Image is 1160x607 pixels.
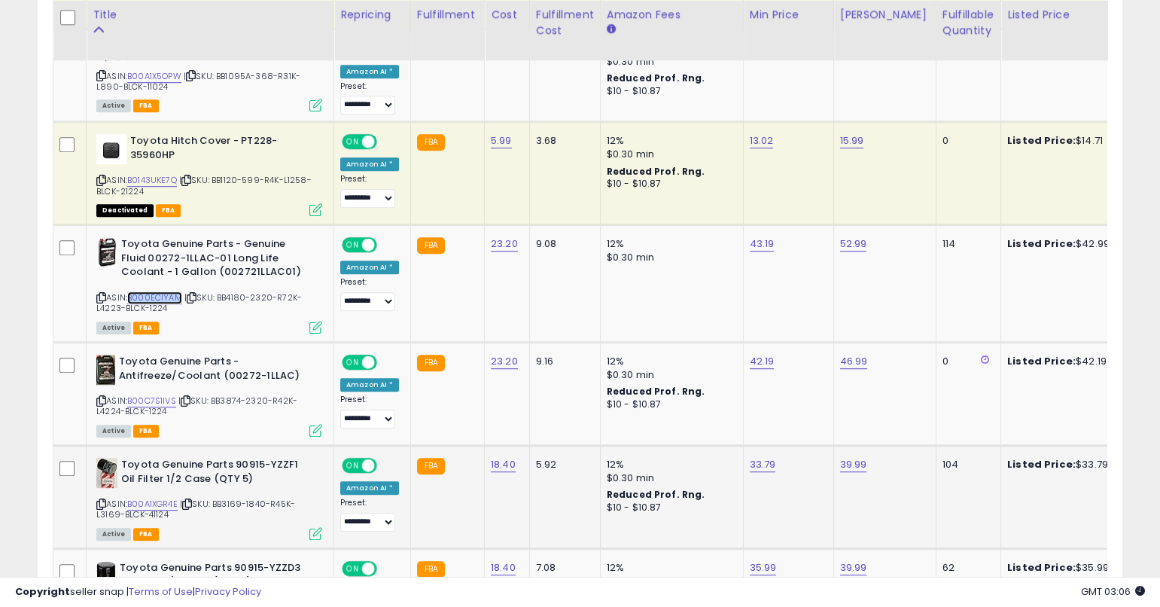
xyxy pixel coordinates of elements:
a: Privacy Policy [195,584,261,599]
b: Toyota Hitch Cover - PT228-35960HP [130,134,313,166]
b: Reduced Prof. Rng. [607,72,705,84]
span: OFF [375,459,399,472]
a: 33.79 [750,457,776,472]
div: Amazon AI * [340,481,399,495]
div: ASIN: [96,41,322,111]
div: [PERSON_NAME] [840,7,930,23]
div: Fulfillment [417,7,478,23]
span: OFF [375,239,399,252]
b: Toyota Genuine Parts 90915-YZZF1 Oil Filter 1/2 Case (QTY 5) [121,458,304,490]
span: | SKU: BB3169-1840-R45K-L3169-BLCK-41124 [96,498,295,520]
a: B0143UKE7Q [127,174,177,187]
div: Fulfillment Cost [536,7,594,38]
div: 9.16 [536,355,589,368]
div: $14.71 [1007,134,1132,148]
a: 15.99 [840,133,864,148]
a: B00A1XGR4E [127,498,178,511]
div: Cost [491,7,523,23]
div: 12% [607,458,732,471]
a: 35.99 [750,560,777,575]
span: FBA [133,528,159,541]
a: B00C7S1IVS [127,395,176,407]
span: All listings currently available for purchase on Amazon [96,99,131,112]
div: $33.79 [1007,458,1132,471]
div: 62 [942,561,989,575]
div: 3.68 [536,134,589,148]
b: Reduced Prof. Rng. [607,488,705,501]
a: 18.40 [491,457,516,472]
a: 23.20 [491,354,518,369]
a: B000ECIYAM [127,291,182,304]
b: Reduced Prof. Rng. [607,385,705,398]
span: | SKU: BB3874-2320-R42K-L4224-BLCK-1224 [96,395,297,417]
div: Amazon AI * [340,157,399,171]
div: Preset: [340,174,399,208]
div: ASIN: [96,355,322,435]
a: 52.99 [840,236,867,252]
div: $42.19 [1007,355,1132,368]
b: Listed Price: [1007,236,1076,251]
small: FBA [417,458,445,474]
div: Preset: [340,395,399,429]
div: $10 - $10.87 [607,502,732,514]
small: FBA [417,237,445,254]
div: $0.30 min [607,55,732,69]
img: 41+6thEXQuL._SL40_.jpg [96,561,116,591]
span: All listings currently available for purchase on Amazon [96,425,131,438]
div: Amazon AI * [340,65,399,78]
span: | SKU: BB1095A-368-R31K-L890-BLCK-11024 [96,70,300,93]
a: 5.99 [491,133,512,148]
a: 23.20 [491,236,518,252]
b: Toyota Genuine Parts - Genuine Fluid 00272-1LLAC-01 Long Life Coolant - 1 Gallon (002721LLAC01) [121,237,304,283]
span: 2025-09-9 03:06 GMT [1081,584,1145,599]
div: $10 - $10.87 [607,178,732,191]
div: 12% [607,355,732,368]
span: ON [343,136,362,148]
div: $42.99 [1007,237,1132,251]
small: FBA [417,561,445,578]
b: Toyota Genuine Parts - Antifreeze/Coolant (00272-1LLAC) [119,355,302,386]
span: FBA [133,99,159,112]
span: OFF [375,356,399,369]
div: Preset: [340,498,399,532]
span: All listings currently available for purchase on Amazon [96,322,131,334]
div: 9.08 [536,237,589,251]
div: Preset: [340,81,399,115]
a: B00A1X5OPW [127,70,181,83]
a: 39.99 [840,560,867,575]
div: $10 - $10.87 [607,398,732,411]
div: Amazon AI * [340,261,399,274]
div: ASIN: [96,237,322,332]
a: 42.19 [750,354,775,369]
div: 5.92 [536,458,589,471]
div: ASIN: [96,458,322,538]
span: OFF [375,136,399,148]
span: FBA [133,322,159,334]
div: $0.30 min [607,471,732,485]
div: Repricing [340,7,404,23]
div: Amazon AI * [340,378,399,392]
small: Amazon Fees. [607,23,616,36]
b: Toyota Genuine Parts 90915-YZZD3 Oil Filter 1/2 Case (QTY 5) [120,561,303,593]
small: FBA [417,355,445,371]
img: 51CwpMxsmrL._SL40_.jpg [96,458,117,488]
div: 0 [942,355,989,368]
a: 39.99 [840,457,867,472]
span: ON [343,563,362,575]
a: 46.99 [840,354,868,369]
div: Fulfillable Quantity [942,7,994,38]
div: $10 - $10.87 [607,85,732,98]
a: Terms of Use [129,584,193,599]
div: $0.30 min [607,251,732,264]
img: 319dhXeW5HL._SL40_.jpg [96,134,126,164]
div: $35.99 [1007,561,1132,575]
span: FBA [156,204,181,217]
div: Preset: [340,277,399,311]
div: $0.30 min [607,368,732,382]
span: ON [343,239,362,252]
a: 13.02 [750,133,774,148]
div: Amazon Fees [607,7,737,23]
div: 7.08 [536,561,589,575]
b: Listed Price: [1007,560,1076,575]
span: FBA [133,425,159,438]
